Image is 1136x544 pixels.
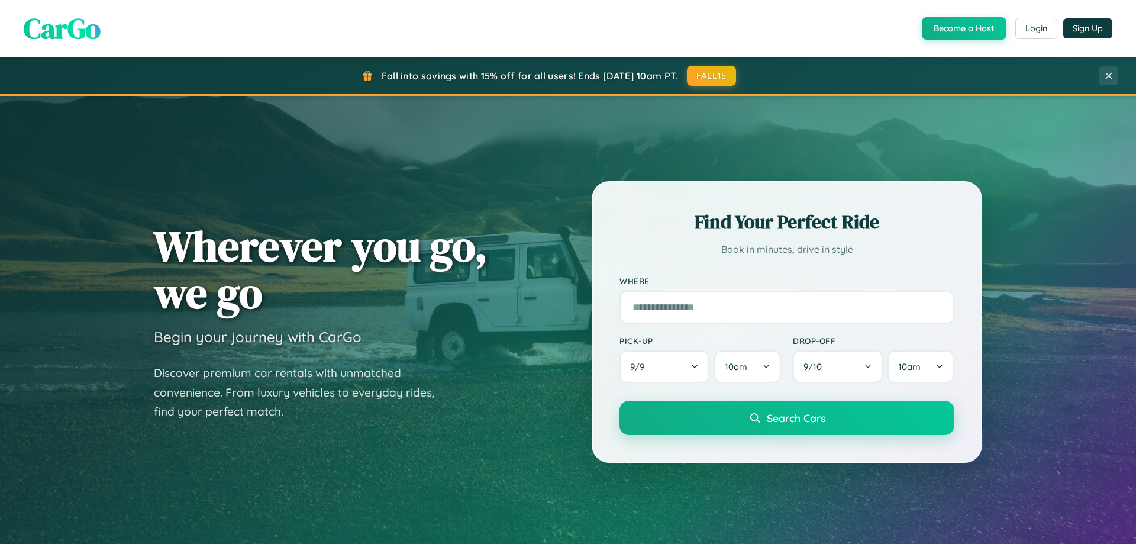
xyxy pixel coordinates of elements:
[619,336,781,346] label: Pick-up
[767,411,825,424] span: Search Cars
[382,70,678,82] span: Fall into savings with 15% off for all users! Ends [DATE] 10am PT.
[24,9,101,48] span: CarGo
[803,361,828,372] span: 9 / 10
[1015,18,1057,39] button: Login
[619,350,709,383] button: 9/9
[687,66,737,86] button: FALL15
[619,241,954,258] p: Book in minutes, drive in style
[154,328,362,346] h3: Begin your journey with CarGo
[630,361,650,372] span: 9 / 9
[887,350,954,383] button: 10am
[619,276,954,286] label: Where
[793,336,954,346] label: Drop-off
[898,361,921,372] span: 10am
[922,17,1006,40] button: Become a Host
[154,363,450,421] p: Discover premium car rentals with unmatched convenience. From luxury vehicles to everyday rides, ...
[793,350,883,383] button: 9/10
[154,223,488,316] h1: Wherever you go, we go
[619,209,954,235] h2: Find Your Perfect Ride
[1063,18,1112,38] button: Sign Up
[714,350,781,383] button: 10am
[725,361,747,372] span: 10am
[619,401,954,435] button: Search Cars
